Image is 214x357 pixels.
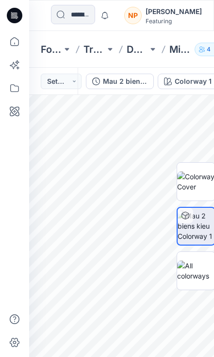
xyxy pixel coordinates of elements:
div: Mau 2 biens kieu [103,76,148,87]
a: Folders [41,43,62,56]
button: Mau 2 biens kieu [86,74,154,89]
div: Colorway 1 [175,76,212,87]
p: Mini collection [169,43,191,56]
div: Featuring [146,17,202,25]
div: [PERSON_NAME] [146,6,202,17]
a: Do Thi Thanh Truc [127,43,148,56]
p: 4 [207,44,211,55]
div: NP [124,7,142,24]
a: Trainees assignment [83,43,105,56]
